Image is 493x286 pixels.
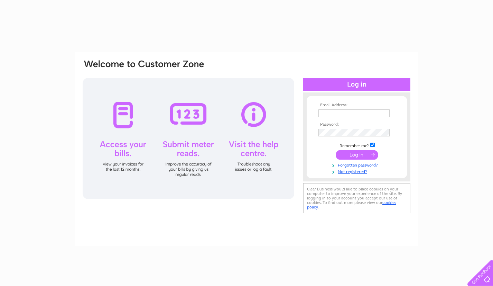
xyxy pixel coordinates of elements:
[317,122,397,127] th: Password:
[317,142,397,149] td: Remember me?
[318,168,397,175] a: Not registered?
[336,150,378,160] input: Submit
[307,200,396,209] a: cookies policy
[303,183,410,213] div: Clear Business would like to place cookies on your computer to improve your experience of the sit...
[318,161,397,168] a: Forgotten password?
[317,103,397,108] th: Email Address:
